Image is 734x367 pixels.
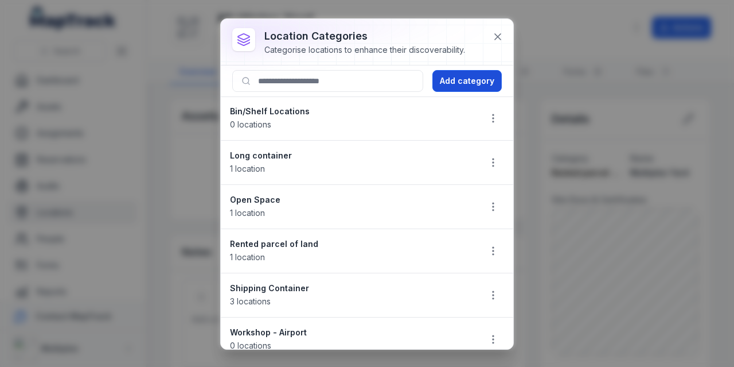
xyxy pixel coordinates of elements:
button: Add category [432,70,502,92]
strong: Shipping Container [230,283,471,294]
span: 0 locations [230,341,271,350]
span: 1 location [230,164,265,173]
span: 1 location [230,252,265,262]
span: 0 locations [230,119,271,129]
strong: Workshop - Airport [230,327,471,338]
strong: Long container [230,150,471,161]
span: 1 location [230,208,265,218]
span: 3 locations [230,296,271,306]
div: Categorise locations to enhance their discoverability. [264,44,465,56]
h3: location categories [264,28,465,44]
strong: Bin/Shelf Locations [230,106,471,117]
strong: Open Space [230,194,471,206]
strong: Rented parcel of land [230,238,471,250]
